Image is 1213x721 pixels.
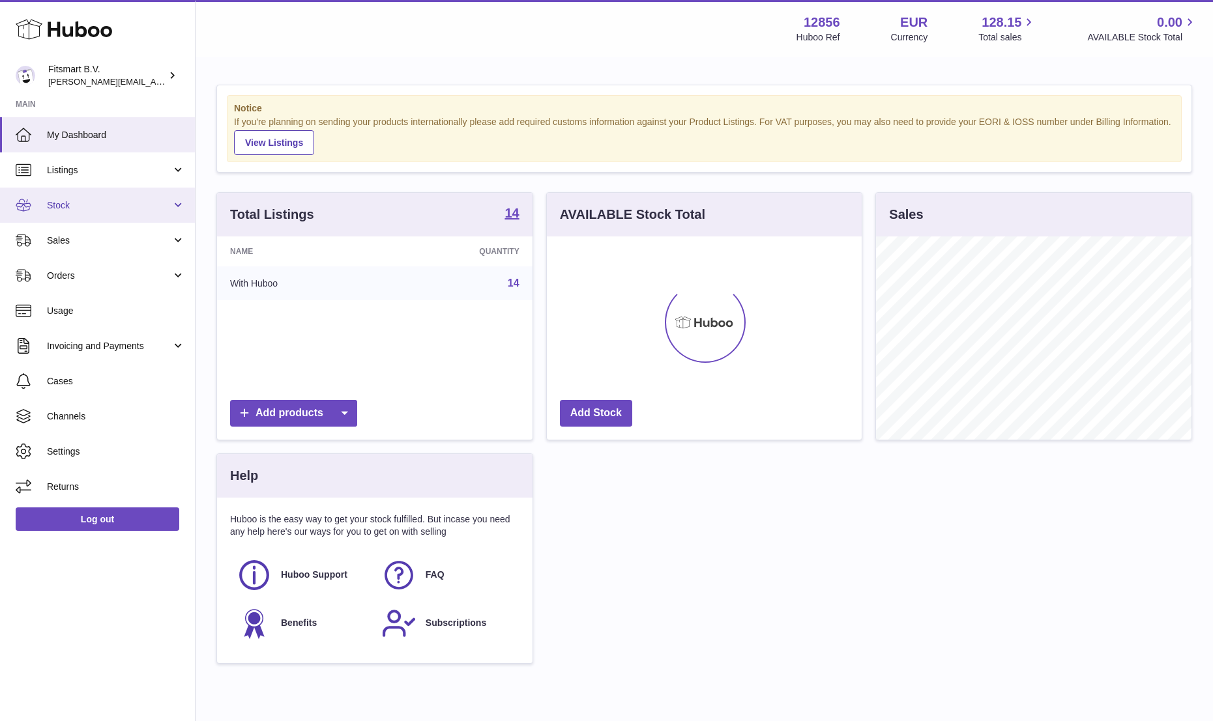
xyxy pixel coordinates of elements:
[281,617,317,629] span: Benefits
[16,66,35,85] img: jonathan@leaderoo.com
[891,31,928,44] div: Currency
[47,199,171,212] span: Stock
[237,606,368,641] a: Benefits
[230,467,258,485] h3: Help
[230,513,519,538] p: Huboo is the easy way to get your stock fulfilled. But incase you need any help here's our ways f...
[504,206,519,219] strong: 14
[47,234,171,247] span: Sales
[48,63,166,88] div: Fitsmart B.V.
[234,102,1175,115] strong: Notice
[889,206,923,223] h3: Sales
[978,14,1036,44] a: 128.15 Total sales
[1157,14,1182,31] span: 0.00
[234,130,314,155] a: View Listings
[16,507,179,531] a: Log out
[900,14,928,31] strong: EUR
[508,277,519,289] a: 14
[1087,14,1197,44] a: 0.00 AVAILABLE Stock Total
[281,569,347,581] span: Huboo Support
[796,31,840,44] div: Huboo Ref
[47,305,185,317] span: Usage
[230,400,357,427] a: Add products
[560,400,632,427] a: Add Stock
[47,410,185,423] span: Channels
[381,606,513,641] a: Subscriptions
[237,558,368,593] a: Huboo Support
[48,76,261,87] span: [PERSON_NAME][EMAIL_ADDRESS][DOMAIN_NAME]
[504,206,519,222] a: 14
[982,14,1021,31] span: 128.15
[560,206,705,223] h3: AVAILABLE Stock Total
[234,116,1175,155] div: If you're planning on sending your products internationally please add required customs informati...
[426,617,486,629] span: Subscriptions
[217,236,383,266] th: Name
[47,481,185,493] span: Returns
[47,164,171,177] span: Listings
[978,31,1036,44] span: Total sales
[47,375,185,388] span: Cases
[804,14,840,31] strong: 12856
[230,206,314,223] h3: Total Listings
[383,236,533,266] th: Quantity
[47,445,185,458] span: Settings
[381,558,513,593] a: FAQ
[426,569,445,581] span: FAQ
[47,129,185,141] span: My Dashboard
[1087,31,1197,44] span: AVAILABLE Stock Total
[47,270,171,282] span: Orders
[47,340,171,352] span: Invoicing and Payments
[217,266,383,300] td: With Huboo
